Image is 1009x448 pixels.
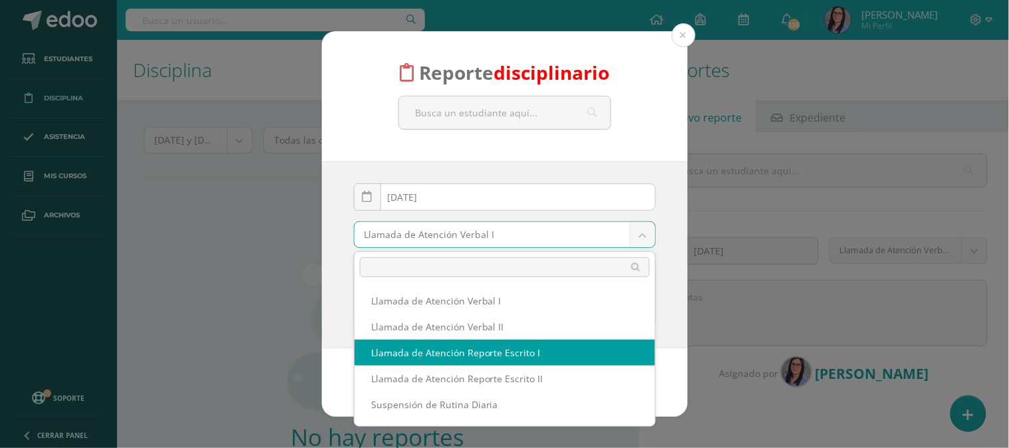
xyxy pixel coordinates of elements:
[355,340,655,366] div: Llamada de Atención Reporte Escrito I
[355,392,655,417] div: Suspensión de Rutina Diaria
[355,366,655,392] div: Llamada de Atención Reporte Escrito II
[355,314,655,340] div: Llamada de Atención Verbal II
[355,288,655,314] div: Llamada de Atención Verbal I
